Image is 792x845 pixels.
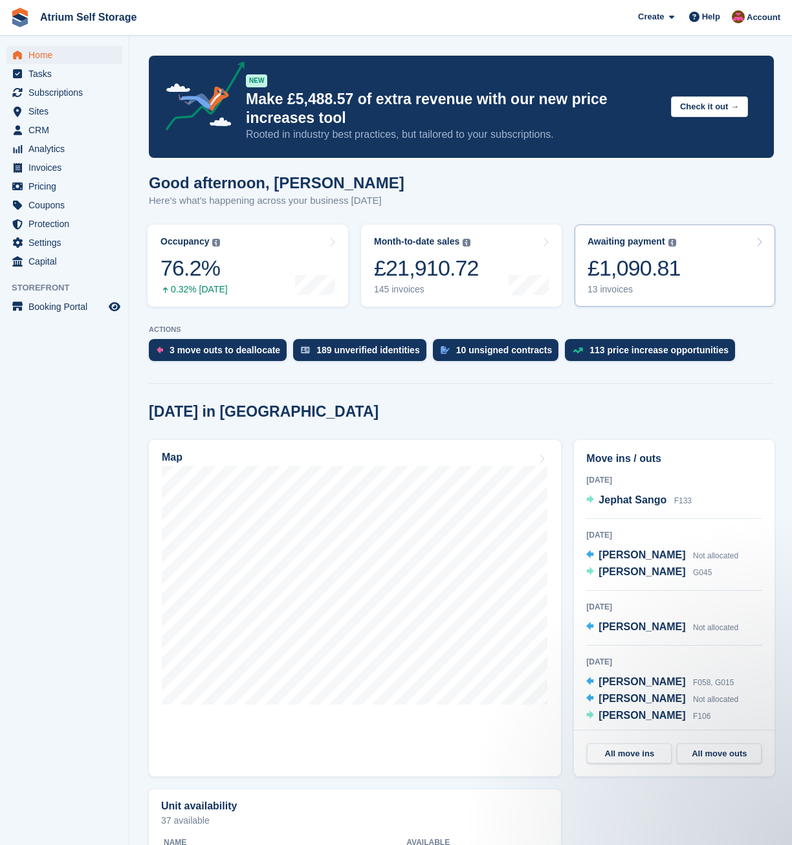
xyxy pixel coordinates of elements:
[693,712,710,721] span: F106
[301,346,310,354] img: verify_identity-adf6edd0f0f0b5bbfe63781bf79b02c33cf7c696d77639b501bdc392416b5a36.svg
[671,96,748,118] button: Check it out →
[638,10,664,23] span: Create
[586,492,692,509] a: Jephat Sango F133
[441,346,450,354] img: contract_signature_icon-13c848040528278c33f63329250d36e43548de30e8caae1d1a13099fd9432cc5.svg
[589,345,729,355] div: 113 price increase opportunities
[674,496,692,505] span: F133
[565,339,742,368] a: 113 price increase opportunities
[374,284,479,295] div: 145 invoices
[12,281,129,294] span: Storefront
[10,8,30,27] img: stora-icon-8386f47178a22dfd0bd8f6a31ec36ba5ce8667c1dd55bd0f319d3a0aa187defe.svg
[149,193,404,208] p: Here's what's happening across your business [DATE]
[586,619,738,636] a: [PERSON_NAME] Not allocated
[28,298,106,316] span: Booking Portal
[599,676,685,687] span: [PERSON_NAME]
[28,83,106,102] span: Subscriptions
[160,236,209,247] div: Occupancy
[148,225,348,307] a: Occupancy 76.2% 0.32% [DATE]
[6,196,122,214] a: menu
[6,177,122,195] a: menu
[586,708,710,725] a: [PERSON_NAME] F106
[693,623,738,632] span: Not allocated
[149,339,293,368] a: 3 move outs to deallocate
[361,225,562,307] a: Month-to-date sales £21,910.72 145 invoices
[161,816,549,825] p: 37 available
[6,121,122,139] a: menu
[6,102,122,120] a: menu
[28,215,106,233] span: Protection
[6,159,122,177] a: menu
[693,678,734,687] span: F058, G015
[702,10,720,23] span: Help
[6,215,122,233] a: menu
[6,140,122,158] a: menu
[599,710,685,721] span: [PERSON_NAME]
[293,339,433,368] a: 189 unverified identities
[170,345,280,355] div: 3 move outs to deallocate
[573,347,583,353] img: price_increase_opportunities-93ffe204e8149a01c8c9dc8f82e8f89637d9d84a8eef4429ea346261dce0b2c0.svg
[161,800,237,812] h2: Unit availability
[586,674,734,691] a: [PERSON_NAME] F058, G015
[6,65,122,83] a: menu
[212,239,220,247] img: icon-info-grey-7440780725fd019a000dd9b08b2336e03edf1995a4989e88bcd33f0948082b44.svg
[149,325,774,334] p: ACTIONS
[28,46,106,64] span: Home
[433,339,566,368] a: 10 unsigned contracts
[246,74,267,87] div: NEW
[374,236,459,247] div: Month-to-date sales
[28,196,106,214] span: Coupons
[160,284,228,295] div: 0.32% [DATE]
[6,252,122,270] a: menu
[599,549,685,560] span: [PERSON_NAME]
[693,551,738,560] span: Not allocated
[157,346,163,354] img: move_outs_to_deallocate_icon-f764333ba52eb49d3ac5e1228854f67142a1ed5810a6f6cc68b1a99e826820c5.svg
[374,255,479,281] div: £21,910.72
[588,284,681,295] div: 13 invoices
[693,695,738,704] span: Not allocated
[586,474,762,486] div: [DATE]
[588,255,681,281] div: £1,090.81
[28,121,106,139] span: CRM
[586,529,762,541] div: [DATE]
[463,239,470,247] img: icon-info-grey-7440780725fd019a000dd9b08b2336e03edf1995a4989e88bcd33f0948082b44.svg
[732,10,745,23] img: Mark Rhodes
[246,90,661,127] p: Make £5,488.57 of extra revenue with our new price increases tool
[747,11,780,24] span: Account
[586,656,762,668] div: [DATE]
[599,494,666,505] span: Jephat Sango
[575,225,775,307] a: Awaiting payment £1,090.81 13 invoices
[586,691,738,708] a: [PERSON_NAME] Not allocated
[6,298,122,316] a: menu
[586,564,712,581] a: [PERSON_NAME] G045
[587,743,672,764] a: All move ins
[6,234,122,252] a: menu
[6,46,122,64] a: menu
[586,451,762,466] h2: Move ins / outs
[599,693,685,704] span: [PERSON_NAME]
[149,440,561,776] a: Map
[693,568,712,577] span: G045
[588,236,665,247] div: Awaiting payment
[28,65,106,83] span: Tasks
[107,299,122,314] a: Preview store
[28,252,106,270] span: Capital
[316,345,420,355] div: 189 unverified identities
[586,601,762,613] div: [DATE]
[160,255,228,281] div: 76.2%
[155,61,245,135] img: price-adjustments-announcement-icon-8257ccfd72463d97f412b2fc003d46551f7dbcb40ab6d574587a9cd5c0d94...
[599,566,685,577] span: [PERSON_NAME]
[149,403,379,421] h2: [DATE] in [GEOGRAPHIC_DATA]
[28,159,106,177] span: Invoices
[668,239,676,247] img: icon-info-grey-7440780725fd019a000dd9b08b2336e03edf1995a4989e88bcd33f0948082b44.svg
[28,234,106,252] span: Settings
[677,743,762,764] a: All move outs
[28,177,106,195] span: Pricing
[149,174,404,192] h1: Good afternoon, [PERSON_NAME]
[35,6,142,28] a: Atrium Self Storage
[28,140,106,158] span: Analytics
[599,621,685,632] span: [PERSON_NAME]
[246,127,661,142] p: Rooted in industry best practices, but tailored to your subscriptions.
[456,345,553,355] div: 10 unsigned contracts
[6,83,122,102] a: menu
[28,102,106,120] span: Sites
